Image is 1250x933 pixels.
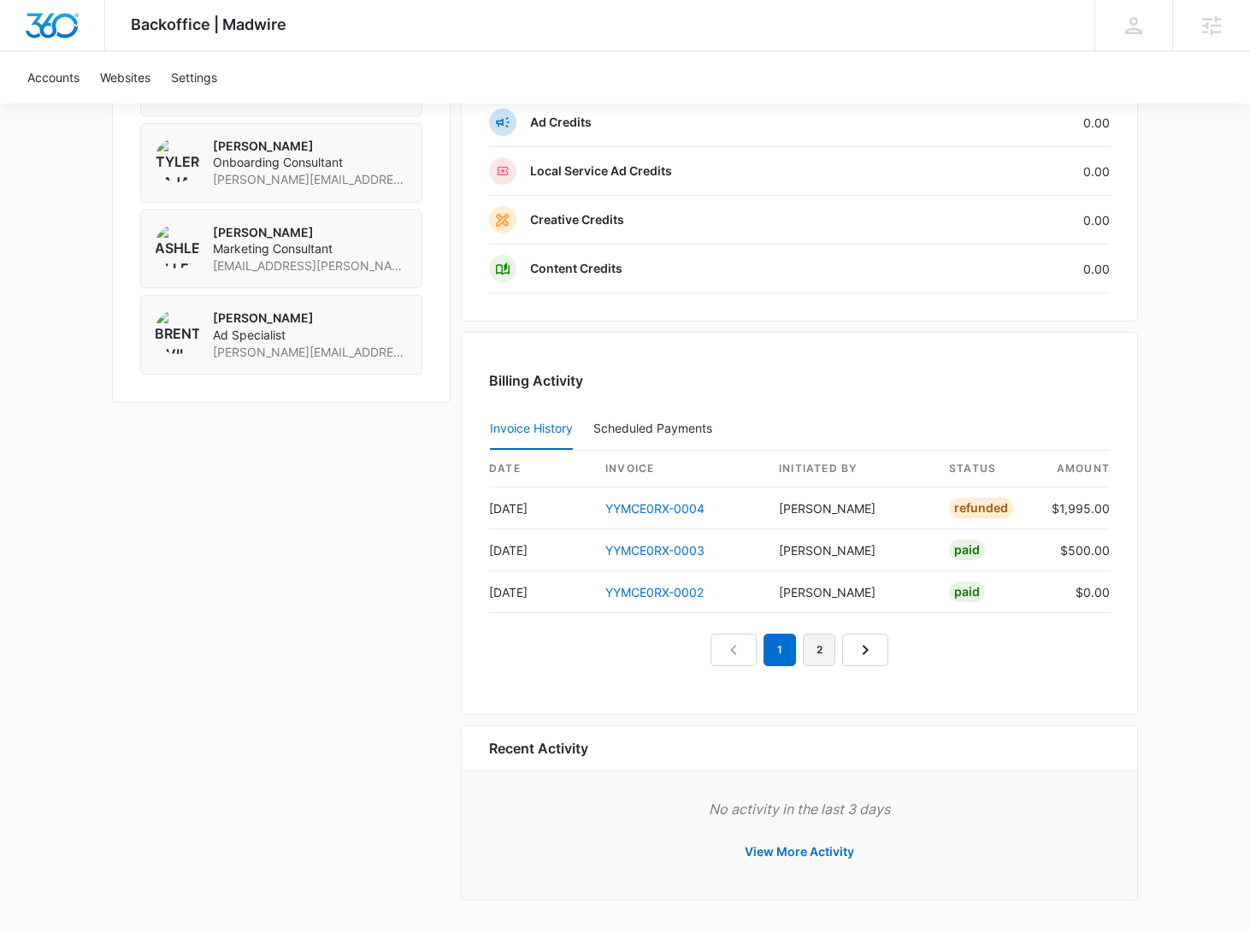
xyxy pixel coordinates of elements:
[213,240,408,257] span: Marketing Consultant
[1038,451,1110,487] th: amount
[605,585,704,599] a: YYMCE0RX-0002
[161,51,227,103] a: Settings
[155,224,199,269] img: Ashleigh Allen
[728,831,871,872] button: View More Activity
[213,257,408,275] span: [EMAIL_ADDRESS][PERSON_NAME][DOMAIN_NAME]
[949,540,985,560] div: Paid
[592,451,765,487] th: invoice
[155,310,199,354] img: Brent Avila
[213,171,408,188] span: [PERSON_NAME][EMAIL_ADDRESS][PERSON_NAME][DOMAIN_NAME]
[764,634,796,666] em: 1
[605,501,705,516] a: YYMCE0RX-0004
[213,224,408,241] p: [PERSON_NAME]
[765,451,935,487] th: Initiated By
[935,451,1038,487] th: status
[1038,571,1110,613] td: $0.00
[605,543,705,558] a: YYMCE0RX-0003
[131,15,286,33] span: Backoffice | Madwire
[213,310,408,327] p: [PERSON_NAME]
[213,154,408,171] span: Onboarding Consultant
[489,370,1110,391] h3: Billing Activity
[1038,529,1110,571] td: $500.00
[929,98,1110,147] td: 0.00
[929,196,1110,245] td: 0.00
[530,211,624,228] p: Creative Credits
[530,162,672,180] p: Local Service Ad Credits
[765,529,935,571] td: [PERSON_NAME]
[489,487,592,529] td: [DATE]
[949,582,985,602] div: Paid
[929,245,1110,293] td: 0.00
[530,114,592,131] p: Ad Credits
[803,634,835,666] a: Page 2
[765,487,935,529] td: [PERSON_NAME]
[489,571,592,613] td: [DATE]
[530,260,622,277] p: Content Credits
[489,451,592,487] th: date
[593,422,719,434] div: Scheduled Payments
[1038,487,1110,529] td: $1,995.00
[489,738,588,759] h6: Recent Activity
[949,498,1013,518] div: Refunded
[929,147,1110,196] td: 0.00
[90,51,161,103] a: Websites
[17,51,90,103] a: Accounts
[765,571,935,613] td: [PERSON_NAME]
[213,138,408,155] p: [PERSON_NAME]
[489,529,592,571] td: [DATE]
[490,409,573,450] button: Invoice History
[489,799,1110,819] p: No activity in the last 3 days
[213,344,408,361] span: [PERSON_NAME][EMAIL_ADDRESS][PERSON_NAME][DOMAIN_NAME]
[710,634,888,666] nav: Pagination
[213,327,408,344] span: Ad Specialist
[842,634,888,666] a: Next Page
[155,138,199,182] img: Tyler Pajak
